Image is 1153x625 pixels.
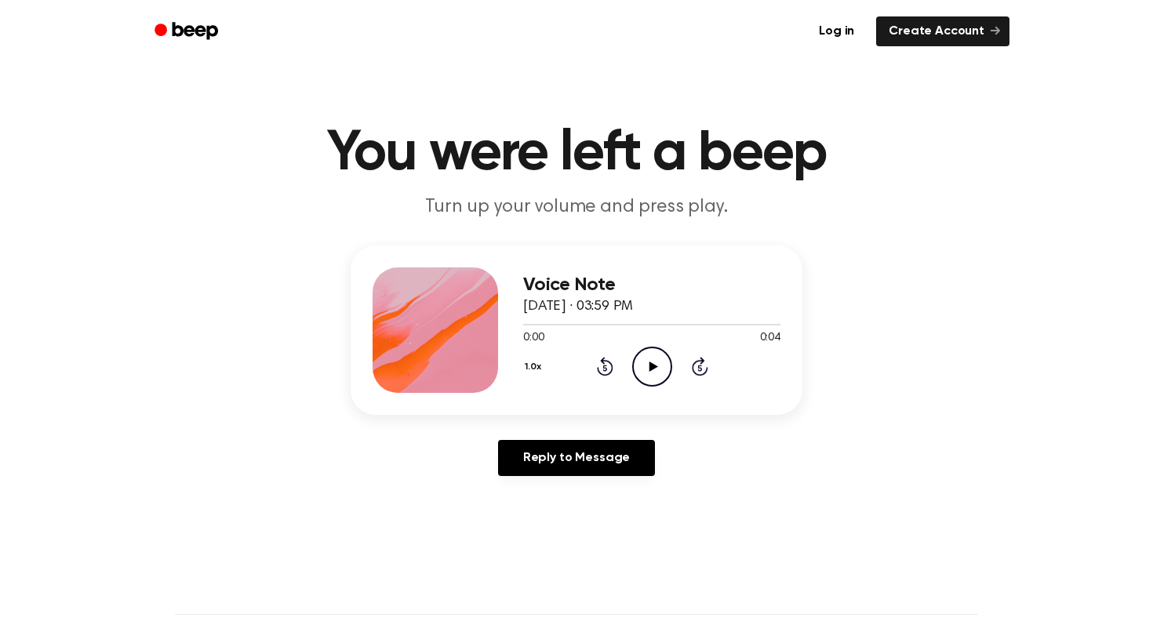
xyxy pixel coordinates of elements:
button: 1.0x [523,354,547,380]
a: Reply to Message [498,440,655,476]
h1: You were left a beep [175,125,978,182]
a: Log in [806,16,867,46]
p: Turn up your volume and press play. [275,194,878,220]
span: 0:00 [523,330,544,347]
a: Create Account [876,16,1009,46]
a: Beep [144,16,232,47]
span: [DATE] · 03:59 PM [523,300,633,314]
h3: Voice Note [523,274,780,296]
span: 0:04 [760,330,780,347]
